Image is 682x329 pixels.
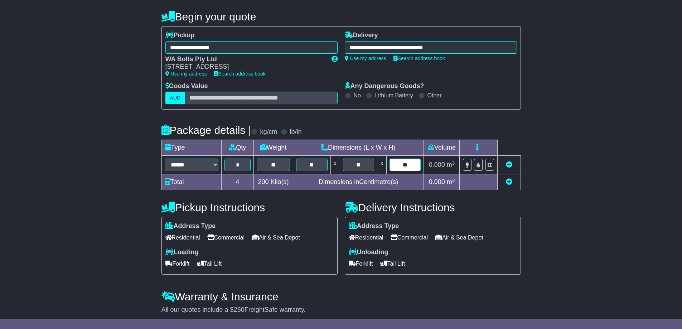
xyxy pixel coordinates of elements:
span: 0.000 [429,178,445,185]
sup: 3 [452,160,455,166]
a: Use my address [345,55,386,61]
span: Forklift [165,258,190,269]
span: Air & Sea Depot [435,232,483,243]
h4: Pickup Instructions [161,202,338,213]
label: Unloading [349,248,388,256]
h4: Begin your quote [161,11,521,23]
td: Weight [254,140,293,156]
a: Search address book [393,55,445,61]
h4: Warranty & Insurance [161,291,521,303]
span: Commercial [207,232,245,243]
span: Commercial [391,232,428,243]
span: Tail Lift [197,258,222,269]
td: Dimensions (L x W x H) [293,140,424,156]
a: Search address book [214,71,266,77]
td: Volume [424,140,460,156]
label: No [354,92,361,99]
label: Pickup [165,32,195,39]
label: Address Type [165,222,216,230]
td: Type [161,140,221,156]
label: AUD [165,92,185,104]
label: Other [427,92,442,99]
a: Use my address [165,71,207,77]
label: kg/cm [260,128,277,136]
label: lb/in [290,128,301,136]
label: Loading [165,248,199,256]
label: Delivery [345,32,378,39]
span: Residential [349,232,383,243]
span: 0.000 [429,161,445,168]
span: 200 [258,178,269,185]
div: [STREET_ADDRESS] [165,63,324,71]
td: Qty [221,140,254,156]
a: Remove this item [506,161,512,168]
label: Any Dangerous Goods? [345,82,424,90]
h4: Delivery Instructions [345,202,521,213]
div: All our quotes include a $ FreightSafe warranty. [161,306,521,314]
td: x [377,156,386,174]
span: Air & Sea Depot [252,232,300,243]
td: x [330,156,340,174]
span: Forklift [349,258,373,269]
span: Tail Lift [380,258,405,269]
td: Total [161,174,221,190]
label: Lithium Battery [375,92,413,99]
td: 4 [221,174,254,190]
td: Dimensions in Centimetre(s) [293,174,424,190]
span: 250 [234,306,245,313]
label: Goods Value [165,82,208,90]
span: m [447,178,455,185]
span: m [447,161,455,168]
a: Add new item [506,178,512,185]
label: Address Type [349,222,399,230]
td: Kilo(s) [254,174,293,190]
h4: Package details | [161,124,251,136]
span: Residential [165,232,200,243]
div: WA Bolts Pty Ltd [165,55,324,63]
sup: 3 [452,178,455,183]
